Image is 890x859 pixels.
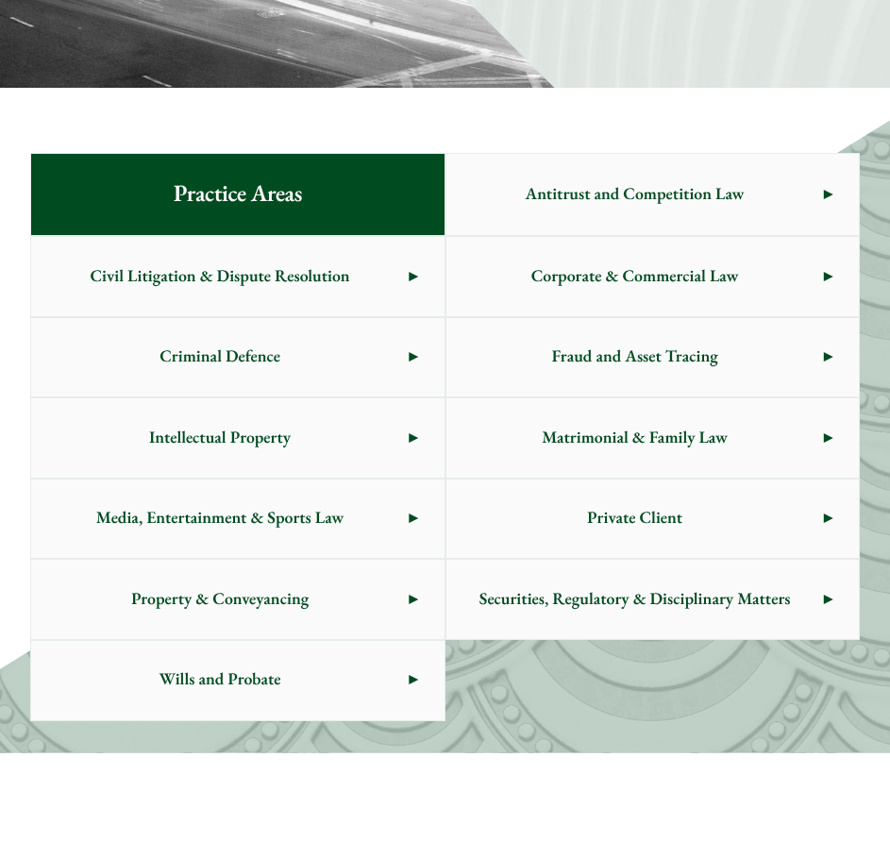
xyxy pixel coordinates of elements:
a: Fraud and Asset Tracing [446,318,860,397]
a: Matrimonial & Family Law [446,398,860,478]
a: Corporate & Commercial Law [446,237,860,316]
a: Securities, Regulatory & Disciplinary Matters [446,560,860,639]
span: Practice Areas [146,154,328,236]
a: Criminal Defence [31,318,445,397]
span: Matrimonial & Family Law [446,398,824,478]
span: Wills and Probate [31,641,409,720]
a: Property & Conveyancing [31,560,445,639]
span: Securities, Regulatory & Disciplinary Matters [446,560,824,639]
a: Intellectual Property [31,398,445,478]
span: Antitrust and Competition Law [446,155,824,234]
span: Corporate & Commercial Law [446,237,824,316]
span: Private Client [446,480,824,559]
a: Antitrust and Competition Law [446,154,860,236]
span: Media, Entertainment & Sports Law [31,480,409,559]
a: Civil Litigation & Dispute Resolution [31,237,445,316]
span: Intellectual Property [31,398,409,478]
a: Wills and Probate [31,641,445,720]
span: Fraud and Asset Tracing [446,318,824,397]
span: Civil Litigation & Dispute Resolution [31,237,409,316]
a: Media, Entertainment & Sports Law [31,480,445,559]
span: Criminal Defence [31,318,409,397]
span: Property & Conveyancing [31,560,409,639]
a: Private Client [446,480,860,559]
